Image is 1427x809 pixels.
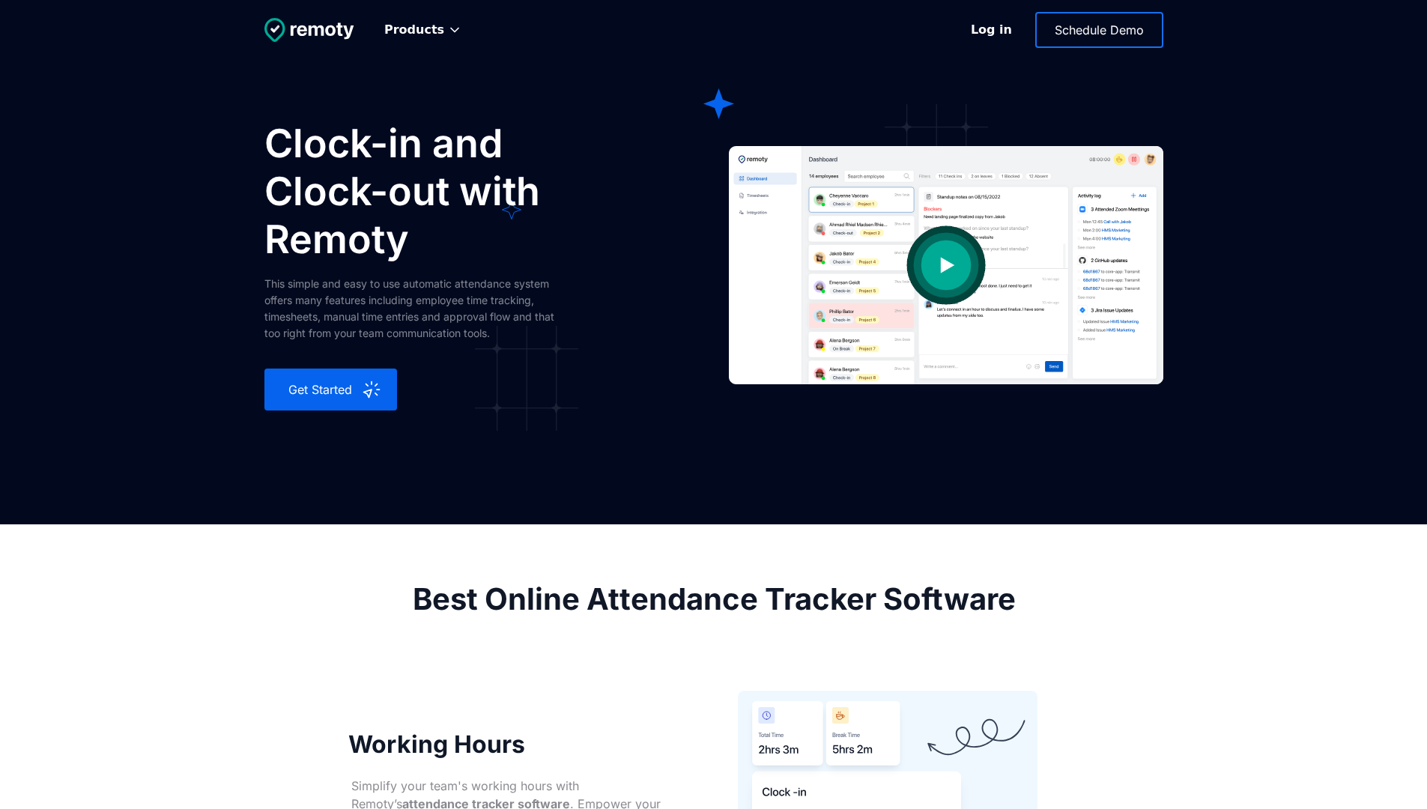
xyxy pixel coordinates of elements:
div: This simple and easy to use automatic attendance system offers many features including employee t... [264,276,564,342]
strong: Best Online Attendance Tracker Software [265,586,1163,678]
img: Untitled UI logotext [264,18,354,42]
div: Get Started [282,381,361,399]
a: Get Started [264,369,397,410]
a: Schedule Demo [1035,12,1163,48]
a: Log in [956,13,1025,47]
h2: Clock-in and Clock-out with Remoty [264,120,639,264]
div: Products [372,13,474,46]
div: Products [384,22,444,37]
a: open lightbox [729,120,1163,410]
strong: Working Hours [348,730,525,759]
div: Log in [970,21,1011,39]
